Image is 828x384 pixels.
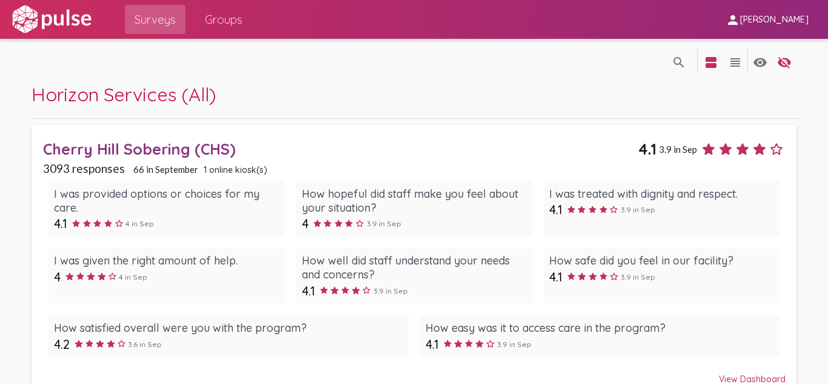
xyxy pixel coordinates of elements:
[54,187,279,215] div: I was provided options or choices for my care.
[659,144,697,155] span: 3.9 in Sep
[621,205,655,214] span: 3.9 in Sep
[43,140,638,158] div: Cherry Hill Sobering (CHS)
[726,13,740,27] mat-icon: person
[302,187,527,215] div: How hopeful did staff make you feel about your situation?
[204,164,267,175] span: 1 online kiosk(s)
[54,216,67,231] span: 4.1
[704,55,718,70] mat-icon: language
[135,8,176,30] span: Surveys
[497,340,532,349] span: 3.9 in Sep
[373,286,408,295] span: 3.9 in Sep
[125,219,154,228] span: 4 in Sep
[549,269,563,285] span: 4.1
[549,202,563,217] span: 4.1
[302,216,309,231] span: 4
[426,337,439,352] span: 4.1
[205,8,242,30] span: Groups
[302,254,527,281] div: How well did staff understand your needs and concerns?
[549,254,774,268] div: How safe did you feel in our facility?
[667,49,691,73] button: language
[54,254,279,268] div: I was given the right amount of help.
[54,269,61,285] span: 4
[125,5,185,34] a: Surveys
[621,272,655,281] span: 3.9 in Sep
[672,55,686,70] mat-icon: language
[367,219,401,228] span: 3.9 in Sep
[549,187,774,201] div: I was treated with dignity and respect.
[777,55,792,70] mat-icon: language
[728,55,743,70] mat-icon: language
[772,49,796,73] button: language
[723,49,747,73] button: language
[716,8,818,30] button: [PERSON_NAME]
[32,83,216,106] span: Horizon Services (All)
[748,49,772,73] button: language
[43,161,125,175] span: 3093 responses
[699,49,723,73] button: language
[753,55,767,70] mat-icon: language
[740,15,809,25] span: [PERSON_NAME]
[638,140,656,158] span: 4.1
[54,321,402,335] div: How satisfied overall were you with the program?
[195,5,252,34] a: Groups
[426,321,774,335] div: How easy was it to access care in the program?
[128,340,162,349] span: 3.6 in Sep
[133,164,198,175] span: 66 in September
[54,337,70,352] span: 4.2
[10,4,93,35] img: white-logo.svg
[302,283,315,298] span: 4.1
[119,272,147,281] span: 4 in Sep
